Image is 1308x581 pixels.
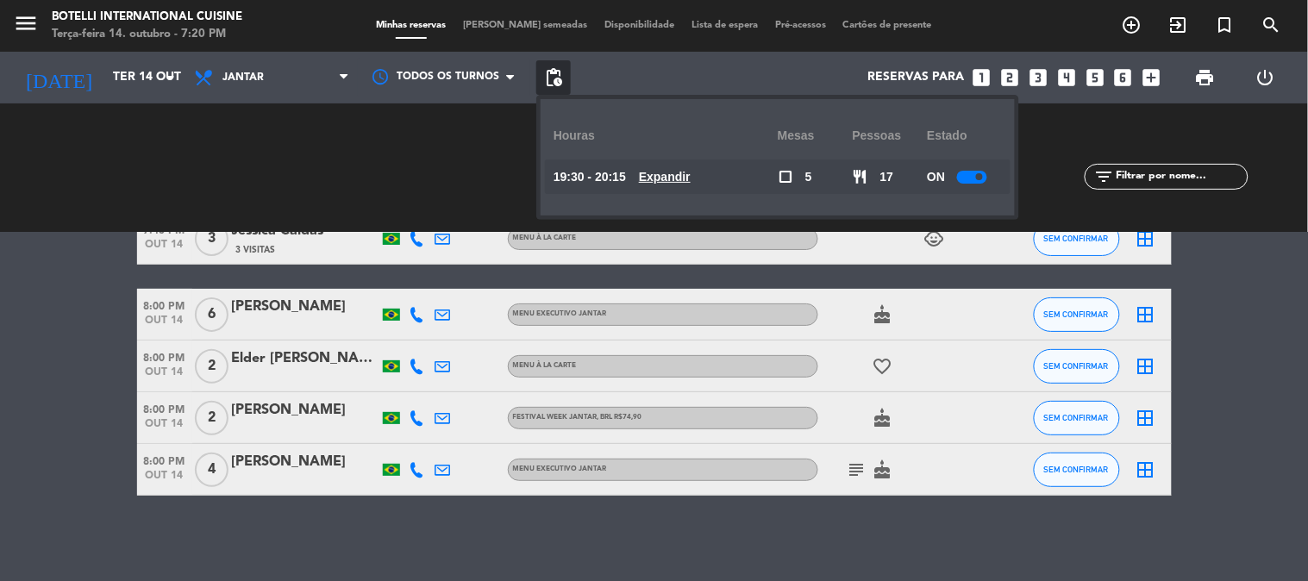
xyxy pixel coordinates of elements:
[873,459,893,480] i: cake
[195,453,228,487] span: 4
[232,347,379,370] div: Elder [PERSON_NAME]
[195,222,228,256] span: 3
[236,243,276,257] span: 3 Visitas
[195,401,228,435] span: 2
[454,21,596,30] span: [PERSON_NAME] semeadas
[927,112,1002,159] div: Estado
[1034,401,1120,435] button: SEM CONFIRMAR
[1034,453,1120,487] button: SEM CONFIRMAR
[513,465,607,472] span: MENU EXECUTIVO JANTAR
[232,451,379,473] div: [PERSON_NAME]
[1136,459,1156,480] i: border_all
[137,239,192,259] span: out 14
[778,112,853,159] div: Mesas
[1236,52,1295,103] div: LOG OUT
[835,21,941,30] span: Cartões de presente
[1034,297,1120,332] button: SEM CONFIRMAR
[232,399,379,422] div: [PERSON_NAME]
[1261,15,1282,35] i: search
[513,310,607,317] span: MENU EXECUTIVO JANTAR
[554,112,778,159] div: Houras
[160,67,181,88] i: arrow_drop_down
[867,71,964,84] span: Reservas para
[1122,15,1142,35] i: add_circle_outline
[222,72,264,84] span: Jantar
[1044,465,1109,474] span: SEM CONFIRMAR
[880,167,894,187] span: 17
[598,414,642,421] span: , BRL R$74,90
[52,26,242,43] div: Terça-feira 14. outubro - 7:20 PM
[1027,66,1049,89] i: looks_3
[13,10,39,42] button: menu
[1093,166,1114,187] i: filter_list
[1114,167,1248,186] input: Filtrar por nome...
[1136,408,1156,428] i: border_all
[513,414,642,421] span: FESTIVAL WEEK JANTAR
[1044,234,1109,243] span: SEM CONFIRMAR
[137,347,192,366] span: 8:00 PM
[232,296,379,318] div: [PERSON_NAME]
[137,315,192,334] span: out 14
[1136,356,1156,377] i: border_all
[853,169,868,184] span: restaurant
[639,170,691,184] u: Expandir
[1044,413,1109,422] span: SEM CONFIRMAR
[1044,309,1109,319] span: SEM CONFIRMAR
[873,408,893,428] i: cake
[970,66,992,89] i: looks_one
[767,21,835,30] span: Pré-acessos
[873,356,893,377] i: favorite_border
[554,167,626,187] span: 19:30 - 20:15
[1168,15,1189,35] i: exit_to_app
[924,228,945,249] i: child_care
[1136,228,1156,249] i: border_all
[137,450,192,470] span: 8:00 PM
[513,362,577,369] span: MENU À LA CARTE
[1141,66,1163,89] i: add_box
[1055,66,1078,89] i: looks_4
[853,112,928,159] div: pessoas
[1255,67,1275,88] i: power_settings_new
[13,10,39,36] i: menu
[1195,67,1216,88] span: print
[1034,222,1120,256] button: SEM CONFIRMAR
[873,304,893,325] i: cake
[137,418,192,438] span: out 14
[195,349,228,384] span: 2
[1112,66,1135,89] i: looks_6
[1215,15,1236,35] i: turned_in_not
[513,234,577,241] span: MENU À LA CARTE
[847,459,867,480] i: subject
[998,66,1021,89] i: looks_two
[596,21,683,30] span: Disponibilidade
[137,295,192,315] span: 8:00 PM
[137,470,192,490] span: out 14
[683,21,767,30] span: Lista de espera
[137,398,192,418] span: 8:00 PM
[1084,66,1106,89] i: looks_5
[52,9,242,26] div: Botelli International Cuisine
[927,167,945,187] span: ON
[805,167,812,187] span: 5
[1034,349,1120,384] button: SEM CONFIRMAR
[1044,361,1109,371] span: SEM CONFIRMAR
[137,366,192,386] span: out 14
[13,59,104,97] i: [DATE]
[367,21,454,30] span: Minhas reservas
[195,297,228,332] span: 6
[1136,304,1156,325] i: border_all
[778,169,793,184] span: check_box_outline_blank
[543,67,564,88] span: pending_actions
